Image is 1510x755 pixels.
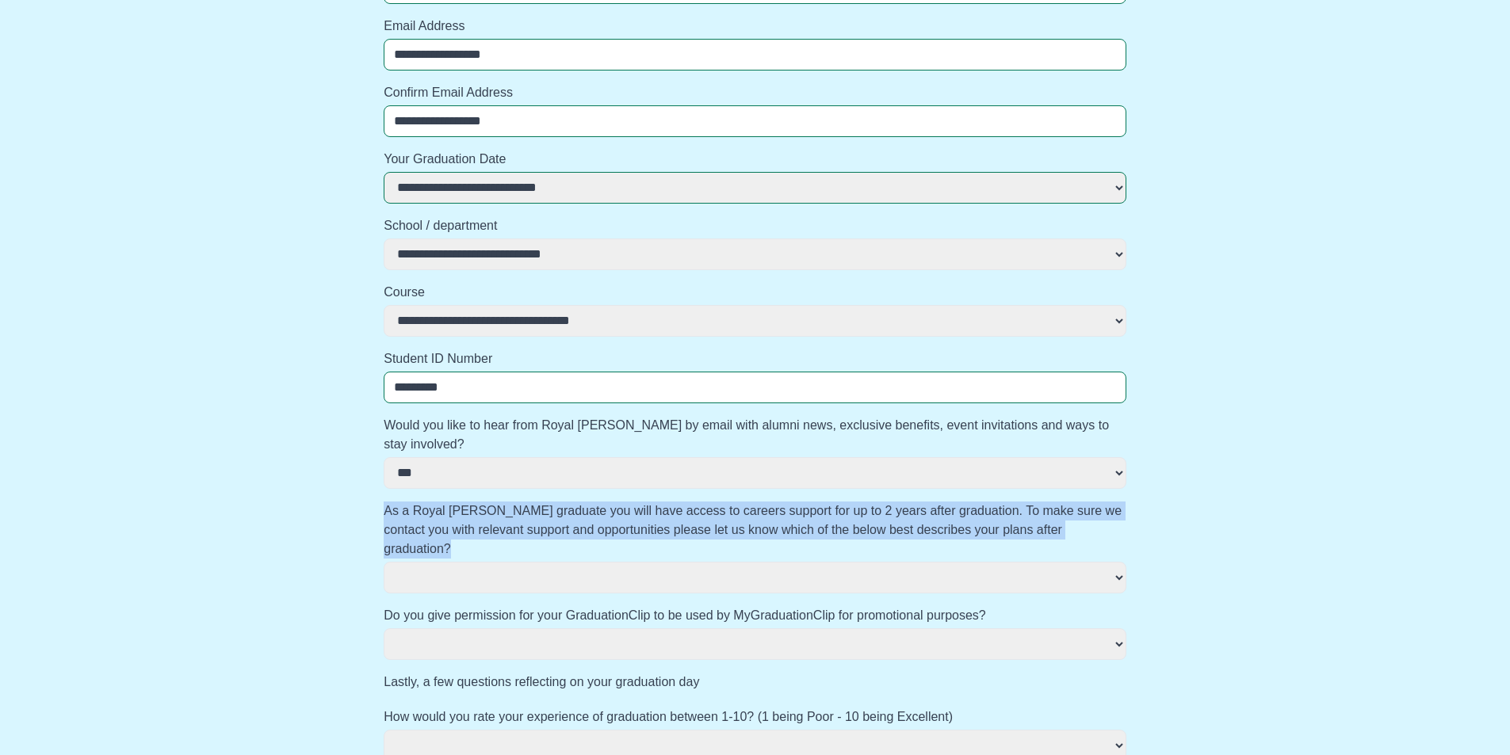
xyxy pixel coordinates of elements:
[384,606,1126,625] label: Do you give permission for your GraduationClip to be used by MyGraduationClip for promotional pur...
[384,17,1126,36] label: Email Address
[384,707,1126,726] label: How would you rate your experience of graduation between 1-10? (1 being Poor - 10 being Excellent)
[384,83,1126,102] label: Confirm Email Address
[384,216,1126,235] label: School / department
[384,150,1126,169] label: Your Graduation Date
[384,349,1126,368] label: Student ID Number
[384,673,1126,692] label: Lastly, a few questions reflecting on your graduation day
[384,501,1126,559] label: As a Royal [PERSON_NAME] graduate you will have access to careers support for up to 2 years after...
[384,283,1126,302] label: Course
[384,416,1126,454] label: Would you like to hear from Royal [PERSON_NAME] by email with alumni news, exclusive benefits, ev...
